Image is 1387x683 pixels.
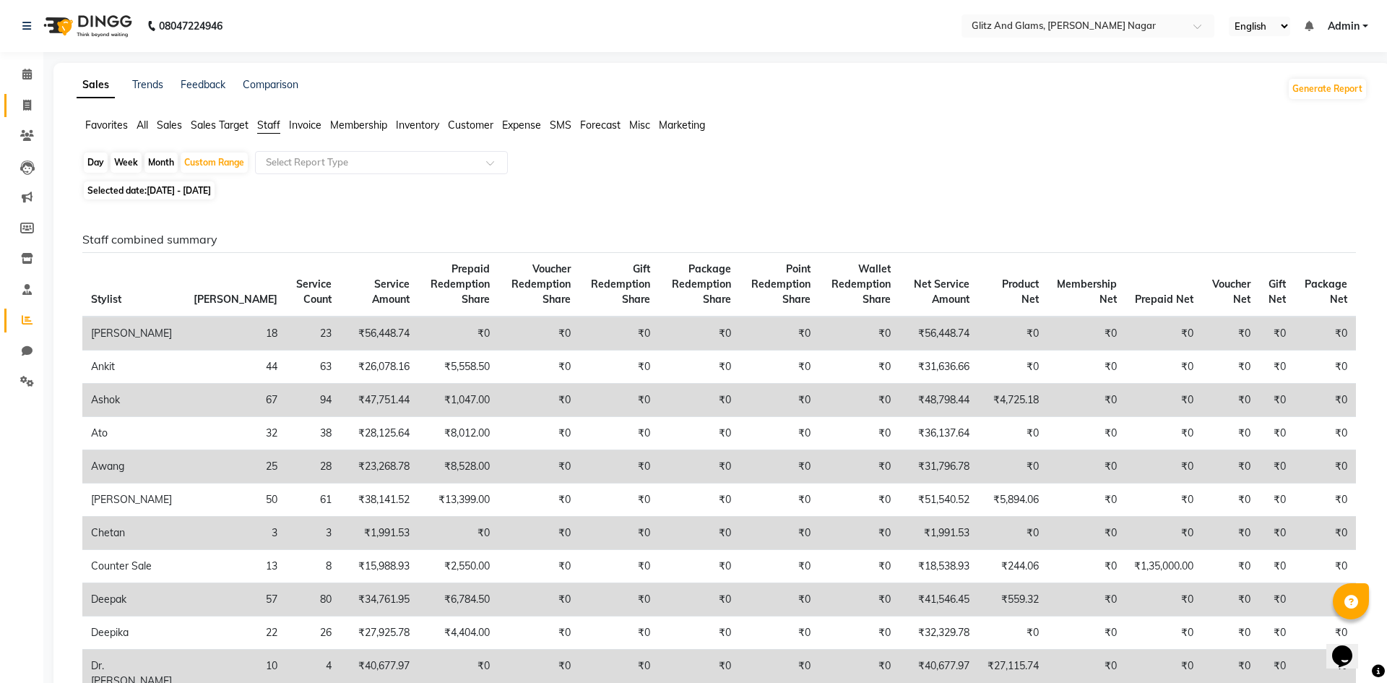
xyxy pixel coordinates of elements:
[1125,484,1202,517] td: ₹0
[84,153,108,173] div: Day
[181,153,248,173] div: Custom Range
[579,583,659,617] td: ₹0
[899,617,978,650] td: ₹32,329.78
[579,517,659,550] td: ₹0
[1202,617,1259,650] td: ₹0
[1125,550,1202,583] td: ₹1,35,000.00
[448,119,493,132] span: Customer
[1295,384,1356,417] td: ₹0
[1202,417,1259,450] td: ₹0
[819,617,899,650] td: ₹0
[340,617,418,650] td: ₹27,925.78
[1259,417,1295,450] td: ₹0
[1047,550,1126,583] td: ₹0
[1295,351,1356,384] td: ₹0
[85,119,128,132] span: Favorites
[185,351,286,384] td: 44
[1202,484,1259,517] td: ₹0
[1047,617,1126,650] td: ₹0
[82,484,185,517] td: [PERSON_NAME]
[91,293,121,306] span: Stylist
[418,484,499,517] td: ₹13,399.00
[740,484,820,517] td: ₹0
[899,583,978,617] td: ₹41,546.45
[1125,384,1202,417] td: ₹0
[185,417,286,450] td: 32
[819,583,899,617] td: ₹0
[418,450,499,484] td: ₹8,528.00
[579,617,659,650] td: ₹0
[498,351,579,384] td: ₹0
[1202,583,1259,617] td: ₹0
[159,6,222,46] b: 08047224946
[740,450,820,484] td: ₹0
[579,450,659,484] td: ₹0
[502,119,541,132] span: Expense
[498,583,579,617] td: ₹0
[286,317,340,351] td: 23
[819,384,899,417] td: ₹0
[899,417,978,450] td: ₹36,137.64
[1212,278,1250,306] span: Voucher Net
[629,119,650,132] span: Misc
[1202,517,1259,550] td: ₹0
[1295,317,1356,351] td: ₹0
[899,484,978,517] td: ₹51,540.52
[82,384,185,417] td: Ashok
[899,317,978,351] td: ₹56,448.74
[659,617,740,650] td: ₹0
[185,550,286,583] td: 13
[286,617,340,650] td: 26
[1295,517,1356,550] td: ₹0
[978,583,1047,617] td: ₹559.32
[899,517,978,550] td: ₹1,991.53
[185,384,286,417] td: 67
[1259,484,1295,517] td: ₹0
[431,262,490,306] span: Prepaid Redemption Share
[82,617,185,650] td: Deepika
[899,450,978,484] td: ₹31,796.78
[1125,617,1202,650] td: ₹0
[340,351,418,384] td: ₹26,078.16
[1202,550,1259,583] td: ₹0
[498,484,579,517] td: ₹0
[740,550,820,583] td: ₹0
[740,317,820,351] td: ₹0
[1125,417,1202,450] td: ₹0
[418,583,499,617] td: ₹6,784.50
[289,119,321,132] span: Invoice
[659,351,740,384] td: ₹0
[1135,293,1193,306] span: Prepaid Net
[1047,583,1126,617] td: ₹0
[1125,351,1202,384] td: ₹0
[511,262,571,306] span: Voucher Redemption Share
[740,384,820,417] td: ₹0
[831,262,891,306] span: Wallet Redemption Share
[978,484,1047,517] td: ₹5,894.06
[1259,550,1295,583] td: ₹0
[498,550,579,583] td: ₹0
[418,550,499,583] td: ₹2,550.00
[1295,550,1356,583] td: ₹0
[185,317,286,351] td: 18
[111,153,142,173] div: Week
[819,317,899,351] td: ₹0
[1047,384,1126,417] td: ₹0
[978,450,1047,484] td: ₹0
[751,262,811,306] span: Point Redemption Share
[579,417,659,450] td: ₹0
[286,583,340,617] td: 80
[819,351,899,384] td: ₹0
[147,185,211,196] span: [DATE] - [DATE]
[659,583,740,617] td: ₹0
[418,384,499,417] td: ₹1,047.00
[1326,625,1373,669] iframe: chat widget
[819,450,899,484] td: ₹0
[659,550,740,583] td: ₹0
[978,384,1047,417] td: ₹4,725.18
[978,550,1047,583] td: ₹244.06
[659,517,740,550] td: ₹0
[185,517,286,550] td: 3
[137,119,148,132] span: All
[914,278,969,306] span: Net Service Amount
